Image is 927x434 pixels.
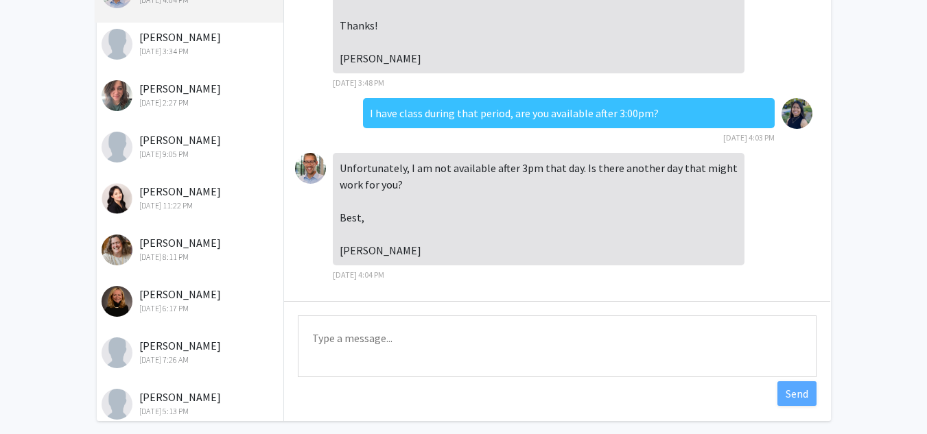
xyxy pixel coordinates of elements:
div: [DATE] 11:22 PM [102,200,281,212]
img: Lauren Cagle [102,337,132,368]
div: [DATE] 7:26 AM [102,354,281,366]
div: [DATE] 5:13 PM [102,405,281,418]
div: [PERSON_NAME] [102,389,281,418]
div: [PERSON_NAME] [102,29,281,58]
span: [DATE] 4:03 PM [723,132,775,143]
div: [DATE] 8:11 PM [102,251,281,263]
div: [PERSON_NAME] [102,132,281,160]
iframe: Chat [10,372,58,424]
div: [PERSON_NAME] [102,183,281,212]
img: Spencer Greenhalgh [295,153,326,184]
textarea: Message [298,315,817,377]
img: Fabiola Cadenas [782,98,812,129]
div: Unfortunately, I am not available after 3pm that day. Is there another day that might work for yo... [333,153,744,265]
span: [DATE] 3:48 PM [333,77,384,88]
img: Omolola Adedokun [102,29,132,60]
img: Sarah Hawkins [102,286,132,317]
div: [PERSON_NAME] [102,337,281,366]
img: Adriane Grumbein [102,80,132,111]
img: Ruth Bryan [102,234,132,265]
img: Jennifer Cramer [102,389,132,420]
div: [PERSON_NAME] [102,80,281,109]
div: [PERSON_NAME] [102,234,281,263]
img: Yeon Jung Kang [102,183,132,214]
div: [DATE] 9:05 PM [102,148,281,160]
span: [DATE] 4:04 PM [333,269,384,280]
div: [DATE] 3:34 PM [102,45,281,58]
div: I have class during that period, are you available after 3:00pm? [363,98,775,128]
button: Send [777,381,817,406]
div: [PERSON_NAME] [102,286,281,315]
div: [DATE] 2:27 PM [102,97,281,109]
div: [DATE] 6:17 PM [102,302,281,315]
img: Yanira Paz [102,132,132,162]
